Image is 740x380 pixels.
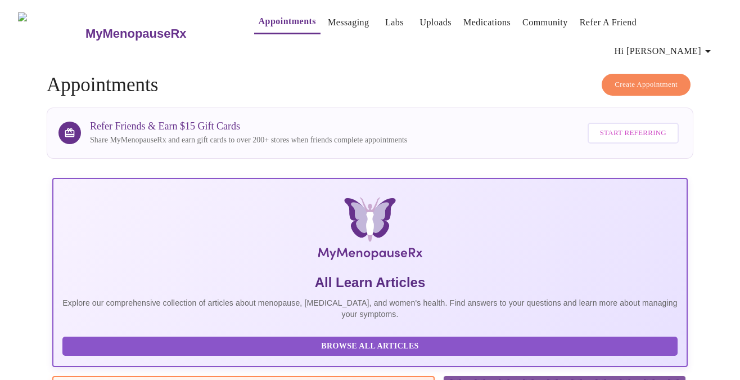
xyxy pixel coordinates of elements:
[415,11,456,34] button: Uploads
[522,15,568,30] a: Community
[259,14,316,29] a: Appointments
[323,11,373,34] button: Messaging
[328,15,369,30] a: Messaging
[85,26,187,41] h3: MyMenopauseRx
[74,339,666,354] span: Browse All Articles
[62,274,678,292] h5: All Learn Articles
[419,15,452,30] a: Uploads
[47,74,693,96] h4: Appointments
[588,123,679,144] button: Start Referring
[615,43,715,59] span: Hi [PERSON_NAME]
[62,297,678,320] p: Explore our comprehensive collection of articles about menopause, [MEDICAL_DATA], and women's hea...
[62,337,678,356] button: Browse All Articles
[376,11,412,34] button: Labs
[90,135,407,146] p: Share MyMenopauseRx and earn gift cards to over 200+ stores when friends complete appointments
[580,15,637,30] a: Refer a Friend
[62,341,680,350] a: Browse All Articles
[385,15,404,30] a: Labs
[518,11,572,34] button: Community
[84,14,231,53] a: MyMenopauseRx
[90,120,407,132] h3: Refer Friends & Earn $15 Gift Cards
[459,11,515,34] button: Medications
[610,40,719,62] button: Hi [PERSON_NAME]
[585,117,682,149] a: Start Referring
[158,197,583,265] img: MyMenopauseRx Logo
[615,78,678,91] span: Create Appointment
[575,11,642,34] button: Refer a Friend
[600,127,666,140] span: Start Referring
[254,10,321,34] button: Appointments
[463,15,511,30] a: Medications
[18,12,84,55] img: MyMenopauseRx Logo
[602,74,691,96] button: Create Appointment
